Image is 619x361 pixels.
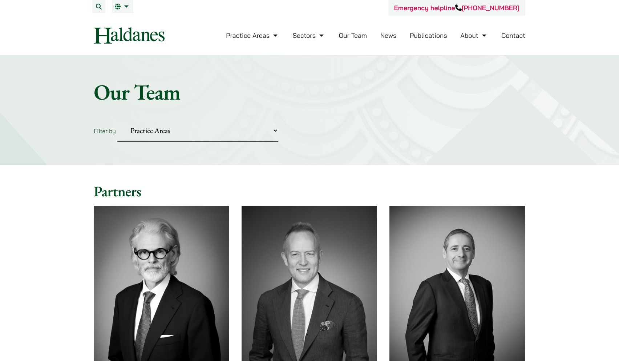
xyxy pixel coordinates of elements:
[394,4,519,12] a: Emergency helpline[PHONE_NUMBER]
[460,31,488,40] a: About
[293,31,325,40] a: Sectors
[501,31,525,40] a: Contact
[94,127,116,135] label: Filter by
[380,31,397,40] a: News
[115,4,130,9] a: EN
[226,31,279,40] a: Practice Areas
[339,31,367,40] a: Our Team
[94,27,165,44] img: Logo of Haldanes
[410,31,447,40] a: Publications
[94,182,525,200] h2: Partners
[94,79,525,105] h1: Our Team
